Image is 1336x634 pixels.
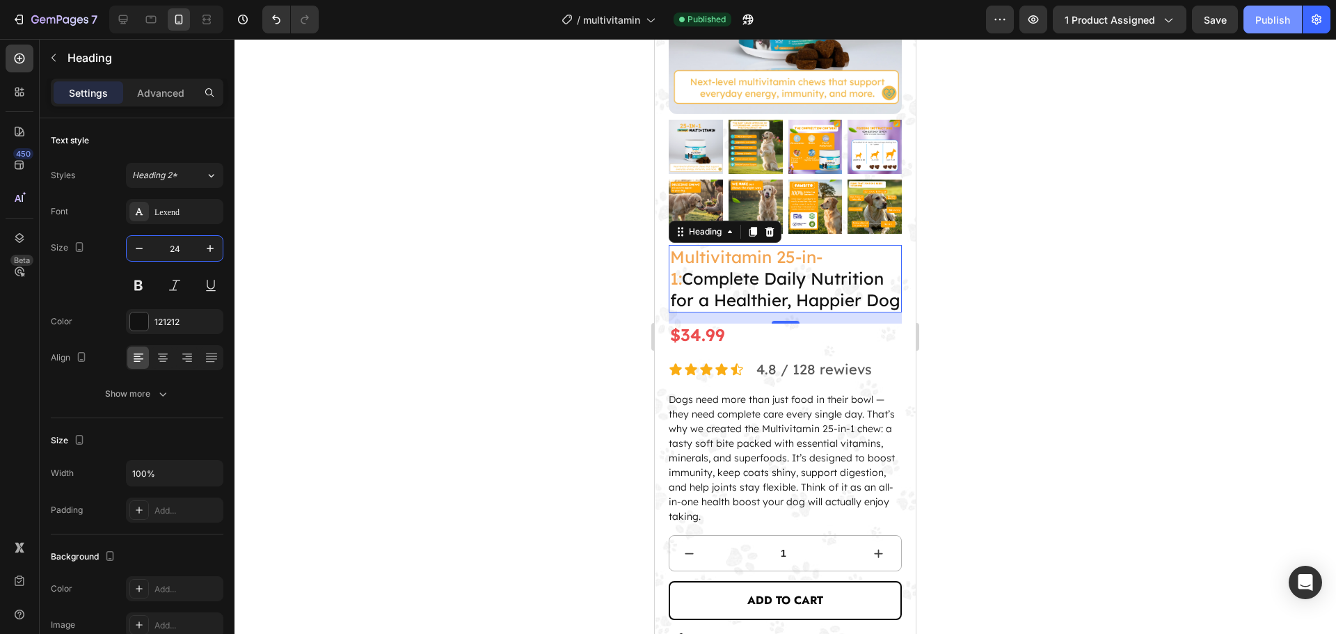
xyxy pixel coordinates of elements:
[1289,566,1322,599] div: Open Intercom Messenger
[1243,6,1302,33] button: Publish
[1065,13,1155,27] span: 1 product assigned
[51,239,88,257] div: Size
[51,619,75,631] div: Image
[154,583,220,596] div: Add...
[655,39,916,634] iframe: Design area
[10,255,33,266] div: Beta
[687,13,726,26] span: Published
[67,49,218,66] p: Heading
[154,316,220,328] div: 121212
[577,13,580,27] span: /
[51,205,68,218] div: Font
[13,148,33,159] div: 450
[137,86,184,100] p: Advanced
[51,134,89,147] div: Text style
[51,169,75,182] div: Styles
[51,381,223,406] button: Show more
[1192,6,1238,33] button: Save
[51,504,83,516] div: Padding
[51,349,90,367] div: Align
[69,86,108,100] p: Settings
[154,505,220,517] div: Add...
[51,583,72,595] div: Color
[6,6,104,33] button: 7
[127,461,223,486] input: Auto
[583,13,640,27] span: multivitamin
[154,619,220,632] div: Add...
[132,169,177,182] span: Heading 2*
[262,6,319,33] div: Undo/Redo
[154,206,220,219] div: Lexend
[51,431,88,450] div: Size
[51,315,72,328] div: Color
[1255,13,1290,27] div: Publish
[1053,6,1186,33] button: 1 product assigned
[126,163,223,188] button: Heading 2*
[51,548,118,566] div: Background
[1204,14,1227,26] span: Save
[91,11,97,28] p: 7
[38,594,112,611] p: Secure Payment
[105,387,170,401] div: Show more
[51,467,74,480] div: Width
